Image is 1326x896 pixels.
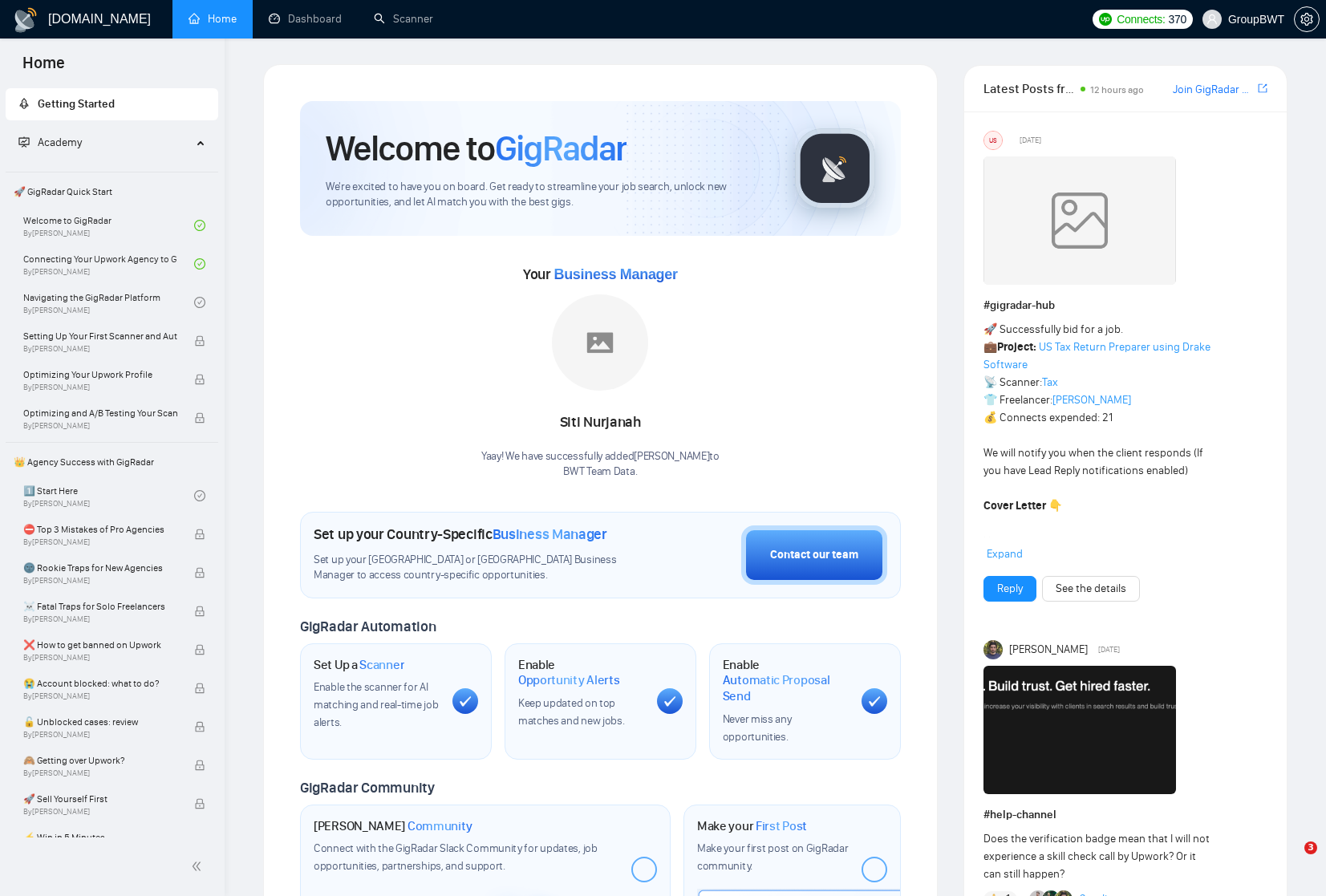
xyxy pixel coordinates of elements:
[194,258,205,270] span: check-circle
[741,525,887,585] button: Contact our team
[1042,576,1140,602] button: See the details
[697,841,848,873] span: Make your first post on GigRadar community.
[23,208,194,243] a: Welcome to GigRadarBy[PERSON_NAME]
[194,529,205,540] span: lock
[1020,133,1041,148] span: [DATE]
[983,666,1176,794] img: F09EZLHMK8X-Screenshot%202025-09-16%20at%205.00.41%E2%80%AFpm.png
[23,367,177,383] span: Optimizing Your Upwork Profile
[1304,841,1317,854] span: 3
[23,637,177,653] span: ❌ How to get banned on Upwork
[194,490,205,501] span: check-circle
[7,446,217,478] span: 👑 Agency Success with GigRadar
[408,818,472,834] span: Community
[481,464,720,480] p: BWT Team Data .
[997,580,1023,598] a: Reply
[191,858,207,874] span: double-left
[997,340,1036,354] strong: Project:
[23,478,194,513] a: 1️⃣ Start HereBy[PERSON_NAME]
[983,806,1267,824] h1: # help-channel
[7,176,217,208] span: 🚀 GigRadar Quick Start
[23,560,177,576] span: 🌚 Rookie Traps for New Agencies
[983,156,1176,285] img: weqQh+iSagEgQAAAABJRU5ErkJggg==
[1117,10,1165,28] span: Connects:
[23,344,177,354] span: By [PERSON_NAME]
[23,768,177,778] span: By [PERSON_NAME]
[1206,14,1218,25] span: user
[194,644,205,655] span: lock
[1258,81,1267,96] a: export
[194,683,205,694] span: lock
[1098,643,1120,657] span: [DATE]
[987,547,1023,561] span: Expand
[18,98,30,109] span: rocket
[23,752,177,768] span: 🙈 Getting over Upwork?
[18,136,30,148] span: fund-projection-screen
[983,340,1210,371] a: US Tax Return Preparer using Drake Software
[194,567,205,578] span: lock
[983,79,1076,99] span: Latest Posts from the GigRadar Community
[23,285,194,320] a: Navigating the GigRadar PlatformBy[PERSON_NAME]
[723,712,792,744] span: Never miss any opportunities.
[518,696,625,728] span: Keep updated on top matches and new jobs.
[697,818,807,834] h1: Make your
[983,499,1062,513] strong: Cover Letter 👇
[554,266,677,282] span: Business Manager
[983,830,1210,883] div: Does the verification badge mean that I will not experience a skill check call by Upwork? Or it c...
[1099,13,1112,26] img: upwork-logo.png
[1090,84,1144,95] span: 12 hours ago
[1169,10,1186,28] span: 370
[23,521,177,537] span: ⛔ Top 3 Mistakes of Pro Agencies
[359,657,404,673] span: Scanner
[194,335,205,347] span: lock
[314,553,658,583] span: Set up your [GEOGRAPHIC_DATA] or [GEOGRAPHIC_DATA] Business Manager to access country-specific op...
[6,88,218,120] li: Getting Started
[1009,641,1088,659] span: [PERSON_NAME]
[481,449,720,480] div: Yaay! We have successfully added [PERSON_NAME] to
[23,691,177,701] span: By [PERSON_NAME]
[23,614,177,624] span: By [PERSON_NAME]
[518,672,620,688] span: Opportunity Alerts
[523,266,678,283] span: Your
[983,297,1267,314] h1: # gigradar-hub
[756,818,807,834] span: First Post
[984,132,1002,149] div: US
[194,760,205,771] span: lock
[10,51,78,85] span: Home
[23,829,177,845] span: ⚡ Win in 5 Minutes
[314,818,472,834] h1: [PERSON_NAME]
[723,657,849,704] h1: Enable
[23,675,177,691] span: 😭 Account blocked: what to do?
[770,546,858,564] div: Contact our team
[795,128,875,209] img: gigradar-logo.png
[300,779,435,797] span: GigRadar Community
[194,798,205,809] span: lock
[194,220,205,231] span: check-circle
[189,12,237,26] a: homeHome
[518,657,644,688] h1: Enable
[1052,393,1131,407] a: [PERSON_NAME]
[374,12,433,26] a: searchScanner
[23,653,177,663] span: By [PERSON_NAME]
[38,97,115,111] span: Getting Started
[1294,6,1320,32] button: setting
[983,640,1003,659] img: Toby Fox-Mason
[23,328,177,344] span: Setting Up Your First Scanner and Auto-Bidder
[493,525,607,543] span: Business Manager
[13,7,39,33] img: logo
[314,680,438,729] span: Enable the scanner for AI matching and real-time job alerts.
[314,657,404,673] h1: Set Up a
[1295,13,1319,26] span: setting
[552,294,648,391] img: placeholder.png
[1271,841,1310,880] iframe: Intercom live chat
[23,714,177,730] span: 🔓 Unblocked cases: review
[23,576,177,586] span: By [PERSON_NAME]
[983,576,1036,602] button: Reply
[300,618,436,635] span: GigRadar Automation
[23,730,177,740] span: By [PERSON_NAME]
[1173,81,1255,99] a: Join GigRadar Slack Community
[326,180,769,210] span: We're excited to have you on board. Get ready to streamline your job search, unlock new opportuni...
[23,405,177,421] span: Optimizing and A/B Testing Your Scanner for Better Results
[194,297,205,308] span: check-circle
[23,246,194,282] a: Connecting Your Upwork Agency to GigRadarBy[PERSON_NAME]
[481,409,720,436] div: Siti Nurjanah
